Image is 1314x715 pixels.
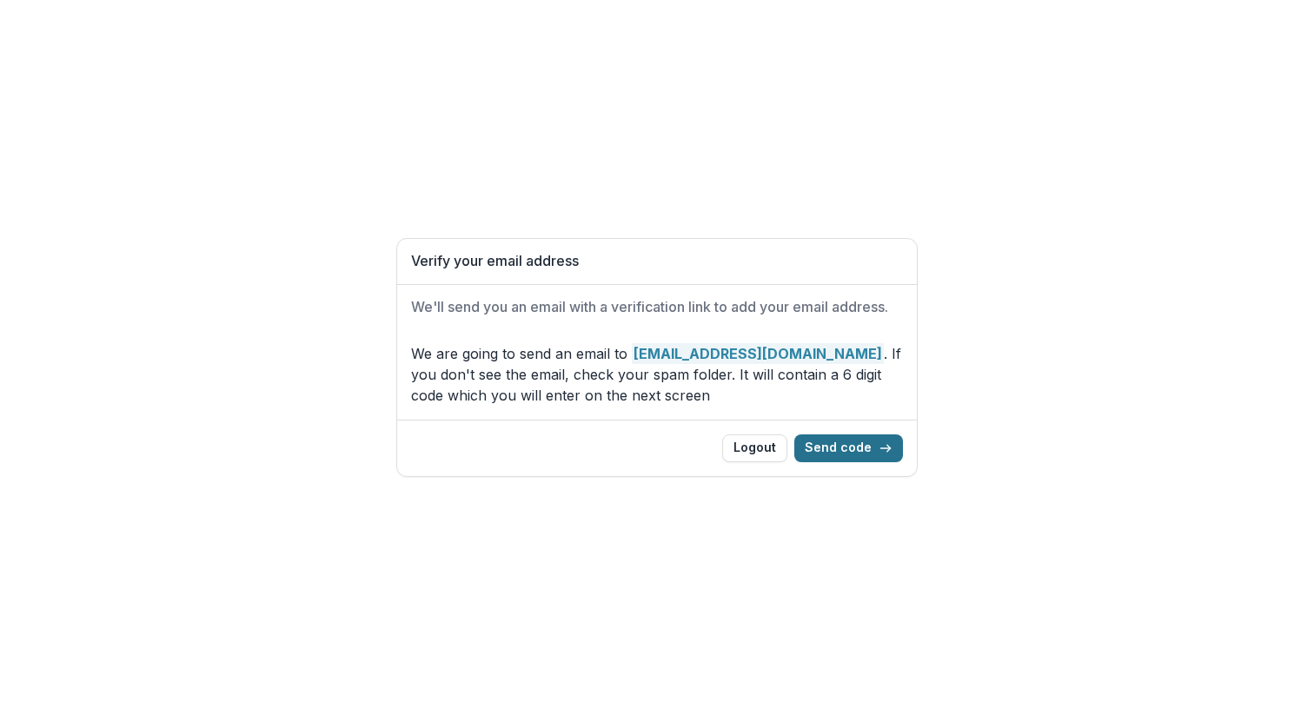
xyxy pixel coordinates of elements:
strong: [EMAIL_ADDRESS][DOMAIN_NAME] [632,343,884,364]
button: Send code [794,434,903,462]
h2: We'll send you an email with a verification link to add your email address. [411,299,903,315]
h1: Verify your email address [411,253,903,269]
button: Logout [722,434,787,462]
p: We are going to send an email to . If you don't see the email, check your spam folder. It will co... [411,343,903,406]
